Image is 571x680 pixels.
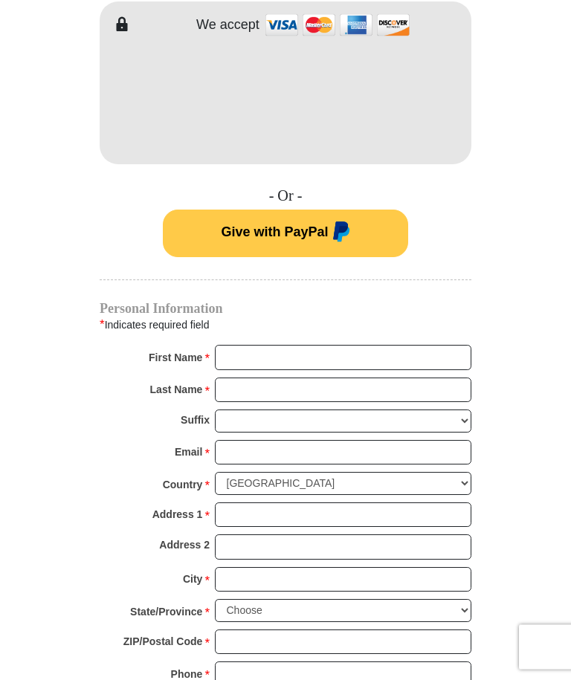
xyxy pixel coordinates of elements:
[196,18,259,34] h4: We accept
[123,632,203,653] strong: ZIP/Postal Code
[100,316,471,335] div: Indicates required field
[175,442,202,463] strong: Email
[150,380,203,401] strong: Last Name
[100,187,471,205] h4: - Or -
[329,222,350,246] img: paypal
[181,410,210,431] strong: Suffix
[130,602,202,623] strong: State/Province
[163,475,203,496] strong: Country
[149,348,202,369] strong: First Name
[152,505,203,525] strong: Address 1
[163,210,408,258] button: Give with PayPal
[159,535,210,556] strong: Address 2
[263,10,412,42] img: credit cards accepted
[183,569,202,590] strong: City
[100,303,471,315] h4: Personal Information
[221,225,328,240] span: Give with PayPal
